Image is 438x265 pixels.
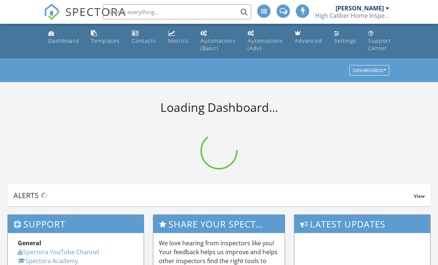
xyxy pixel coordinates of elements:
[292,27,325,48] a: Advanced
[295,37,322,44] div: Advanced
[165,27,192,48] a: Metrics
[13,190,414,200] div: Alerts
[315,12,389,19] div: High Caliber Home Inspections, LLC
[153,215,285,233] h3: Share Your Spectora Experience
[245,27,286,55] a: Automations (Advanced)
[365,27,394,55] a: Support Center
[18,248,99,256] a: Spectora YouTube Channel
[18,257,78,265] a: Spectora Academy
[294,215,430,233] h3: Latest Updates
[197,27,239,55] a: Automations (Basic)
[368,37,391,52] div: Support Center
[200,37,236,52] div: Automations (Basic)
[331,27,359,48] a: Settings
[18,239,41,247] strong: General
[45,27,82,48] a: Dashboard
[336,4,384,12] div: [PERSON_NAME]
[103,4,251,19] input: Search everything...
[353,68,386,73] div: Dashboards
[349,65,389,76] button: Dashboards
[8,215,144,233] h3: Support
[168,37,189,44] div: Metrics
[248,37,283,52] div: Automations (Adv)
[48,37,79,44] div: Dashboard
[334,37,356,44] div: Settings
[88,27,123,48] a: Templates
[414,193,425,199] span: View
[132,37,156,44] div: Contacts
[129,27,159,48] a: Contacts
[65,4,126,19] span: SPECTORA
[44,10,126,26] a: SPECTORA
[91,37,120,44] div: Templates
[44,4,60,20] img: The Best Home Inspection Software - Spectora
